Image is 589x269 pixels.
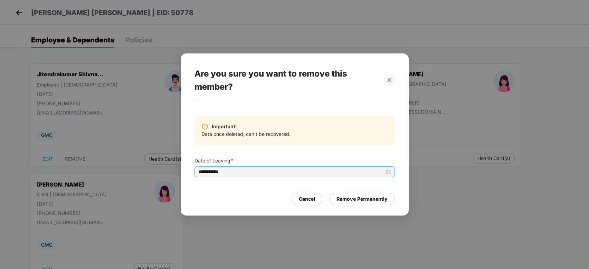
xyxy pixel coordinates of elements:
div: Remove Permanently [336,195,388,203]
span: close [387,78,392,82]
img: svg+xml;base64,PHN2ZyBpZD0iV2FybmluZ18tXzIweDIwIiBkYXRhLW5hbWU9Ildhcm5pbmcgLSAyMHgyMCIgeG1sbnM9Im... [201,123,208,130]
div: Cancel [299,195,315,203]
span: Date of Leaving* [194,157,395,165]
div: Are you sure you want to remove this member? [194,60,378,100]
span: Important! [208,123,237,130]
span: Data once deleted, can't be recovered. [201,130,291,138]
